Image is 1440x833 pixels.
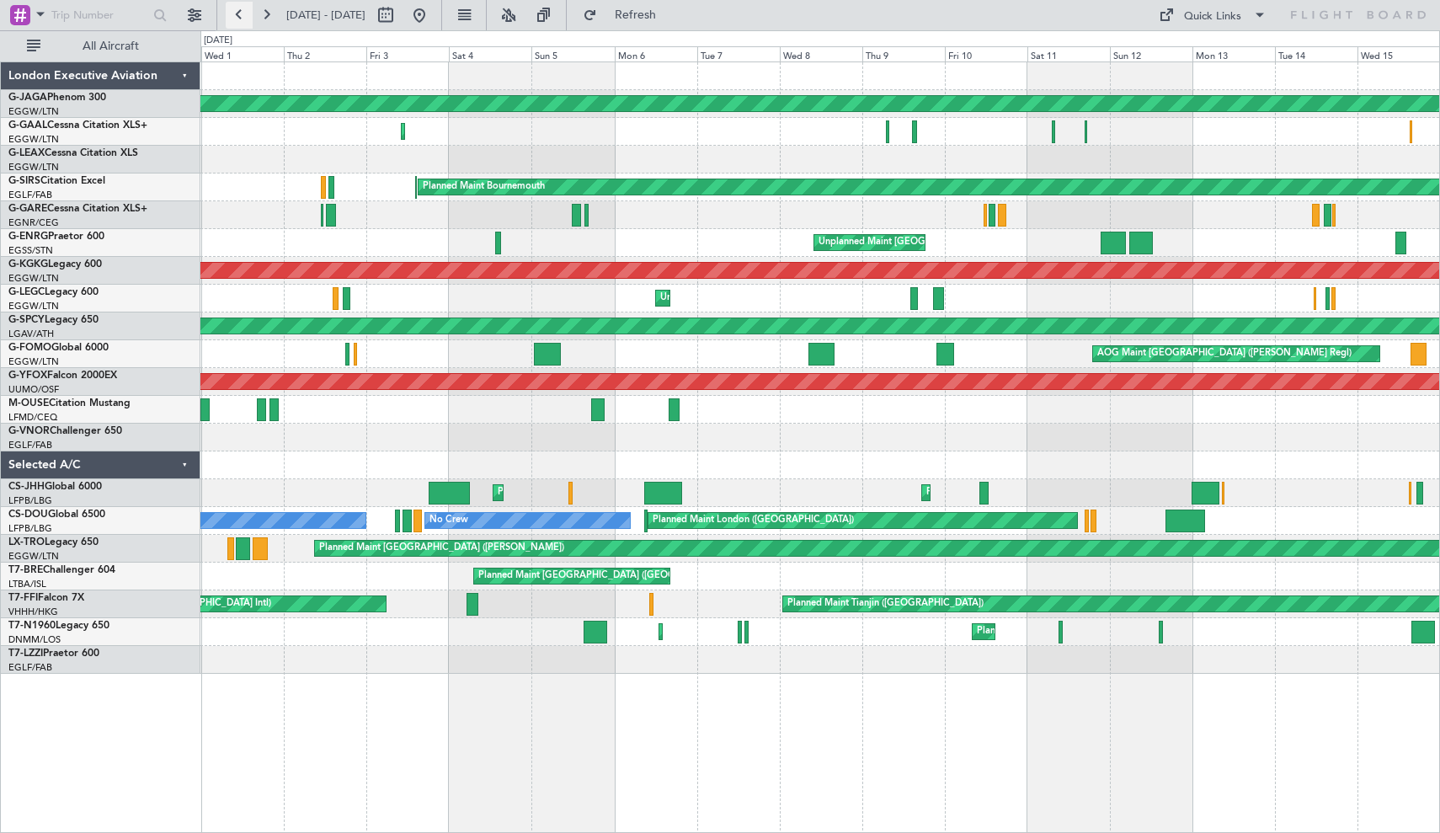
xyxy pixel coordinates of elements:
span: G-GAAL [8,120,47,131]
div: Thu 2 [284,46,366,61]
a: LFPB/LBG [8,494,52,507]
a: G-SPCYLegacy 650 [8,315,99,325]
div: Planned Maint Tianjin ([GEOGRAPHIC_DATA]) [787,591,984,617]
div: Wed 1 [201,46,284,61]
div: Planned Maint [GEOGRAPHIC_DATA] [498,480,659,505]
div: AOG Maint [GEOGRAPHIC_DATA] ([PERSON_NAME] Regl) [1097,341,1352,366]
a: T7-N1960Legacy 650 [8,621,109,631]
a: VHHH/HKG [8,606,58,618]
div: Quick Links [1184,8,1241,25]
a: EGSS/STN [8,244,53,257]
div: Tue 7 [697,46,780,61]
div: Sat 11 [1027,46,1110,61]
a: EGLF/FAB [8,661,52,674]
span: T7-BRE [8,565,43,575]
a: CS-JHHGlobal 6000 [8,482,102,492]
a: EGGW/LTN [8,550,59,563]
a: EGGW/LTN [8,300,59,312]
div: Wed 8 [780,46,862,61]
div: Thu 9 [862,46,945,61]
a: LX-TROLegacy 650 [8,537,99,547]
span: T7-LZZI [8,649,43,659]
a: LTBA/ISL [8,578,46,590]
a: G-LEGCLegacy 600 [8,287,99,297]
span: LX-TRO [8,537,45,547]
span: T7-FFI [8,593,38,603]
a: LFMD/CEQ [8,411,57,424]
a: EGGW/LTN [8,161,59,174]
a: M-OUSECitation Mustang [8,398,131,408]
button: Quick Links [1150,2,1275,29]
a: G-SIRSCitation Excel [8,176,105,186]
span: G-LEGC [8,287,45,297]
div: Fri 10 [945,46,1027,61]
div: Mon 13 [1192,46,1275,61]
a: DNMM/LOS [8,633,61,646]
a: EGLF/FAB [8,189,52,201]
div: Tue 14 [1275,46,1357,61]
a: G-JAGAPhenom 300 [8,93,106,103]
a: G-GARECessna Citation XLS+ [8,204,147,214]
a: UUMO/OSF [8,383,59,396]
a: LFPB/LBG [8,522,52,535]
div: No Crew [429,508,468,533]
div: Wed 15 [1357,46,1440,61]
button: All Aircraft [19,33,183,60]
div: Sun 12 [1110,46,1192,61]
div: Planned Maint [GEOGRAPHIC_DATA] ([GEOGRAPHIC_DATA]) [478,563,744,589]
span: G-SPCY [8,315,45,325]
span: G-VNOR [8,426,50,436]
div: Planned Maint London ([GEOGRAPHIC_DATA]) [653,508,854,533]
div: Mon 6 [615,46,697,61]
a: EGGW/LTN [8,133,59,146]
span: CS-DOU [8,510,48,520]
a: G-LEAXCessna Citation XLS [8,148,138,158]
a: EGGW/LTN [8,355,59,368]
a: T7-FFIFalcon 7X [8,593,84,603]
input: Trip Number [51,3,148,28]
span: All Aircraft [44,40,178,52]
div: Planned Maint [GEOGRAPHIC_DATA] ([GEOGRAPHIC_DATA]) [926,480,1192,505]
div: Sun 5 [531,46,614,61]
a: T7-LZZIPraetor 600 [8,649,99,659]
a: CS-DOUGlobal 6500 [8,510,105,520]
a: EGGW/LTN [8,105,59,118]
div: Planned Maint Bournemouth [423,174,545,200]
span: G-FOMO [8,343,51,353]
div: Unplanned Maint [GEOGRAPHIC_DATA] ([GEOGRAPHIC_DATA]) [660,286,937,311]
span: M-OUSE [8,398,49,408]
a: G-KGKGLegacy 600 [8,259,102,270]
a: LGAV/ATH [8,328,54,340]
span: G-YFOX [8,371,47,381]
a: G-VNORChallenger 650 [8,426,122,436]
a: G-FOMOGlobal 6000 [8,343,109,353]
span: Refresh [600,9,671,21]
div: Sat 4 [449,46,531,61]
span: G-KGKG [8,259,48,270]
span: [DATE] - [DATE] [286,8,365,23]
a: G-GAALCessna Citation XLS+ [8,120,147,131]
a: EGLF/FAB [8,439,52,451]
span: T7-N1960 [8,621,56,631]
a: G-YFOXFalcon 2000EX [8,371,117,381]
div: Unplanned Maint [GEOGRAPHIC_DATA] ([GEOGRAPHIC_DATA]) [819,230,1096,255]
a: EGNR/CEG [8,216,59,229]
div: Planned Maint Lagos ([PERSON_NAME]) [977,619,1151,644]
button: Refresh [575,2,676,29]
a: G-ENRGPraetor 600 [8,232,104,242]
div: [DATE] [204,34,232,48]
span: G-ENRG [8,232,48,242]
span: G-JAGA [8,93,47,103]
span: G-GARE [8,204,47,214]
span: CS-JHH [8,482,45,492]
div: Planned Maint [GEOGRAPHIC_DATA] ([PERSON_NAME]) [319,536,564,561]
span: G-LEAX [8,148,45,158]
span: G-SIRS [8,176,40,186]
a: EGGW/LTN [8,272,59,285]
div: Fri 3 [366,46,449,61]
a: T7-BREChallenger 604 [8,565,115,575]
